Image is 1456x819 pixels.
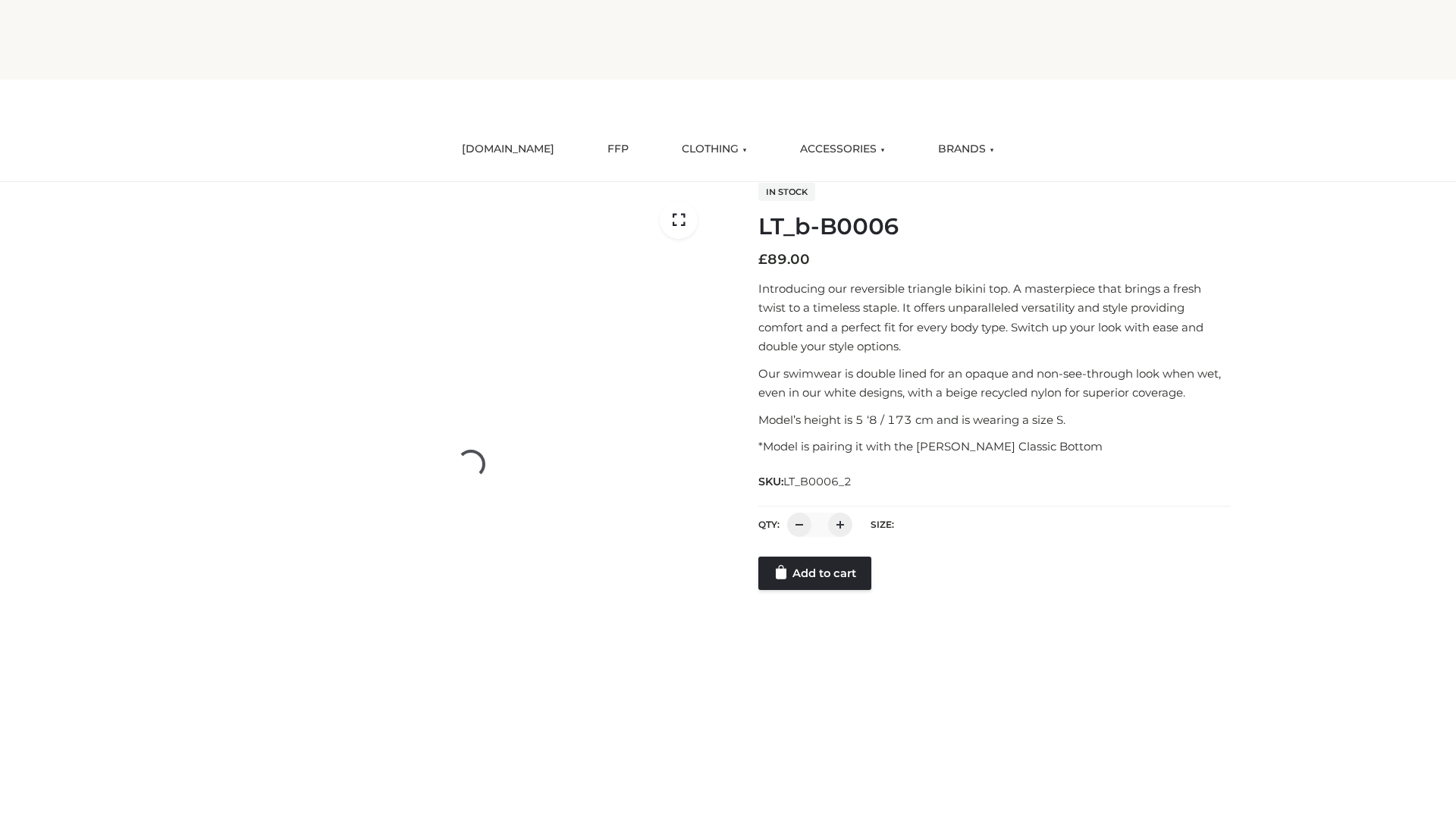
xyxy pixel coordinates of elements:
p: Our swimwear is double lined for an opaque and non-see-through look when wet, even in our white d... [758,364,1231,403]
h1: LT_b-B0006 [758,213,1231,240]
span: £ [758,251,767,268]
p: *Model is pairing it with the [PERSON_NAME] Classic Bottom [758,437,1231,457]
span: In stock [758,183,815,201]
a: [DOMAIN_NAME] [450,133,566,166]
p: Model’s height is 5 ‘8 / 173 cm and is wearing a size S. [758,410,1231,430]
a: FFP [596,133,640,166]
a: BRANDS [927,133,1006,166]
a: ACCESSORIES [789,133,896,166]
label: Size: [871,519,894,530]
bdi: 89.00 [758,251,810,268]
span: LT_B0006_2 [783,475,852,488]
span: SKU: [758,472,853,491]
a: CLOTHING [670,133,758,166]
p: Introducing our reversible triangle bikini top. A masterpiece that brings a fresh twist to a time... [758,279,1231,356]
a: Add to cart [758,557,871,590]
label: QTY: [758,519,780,530]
